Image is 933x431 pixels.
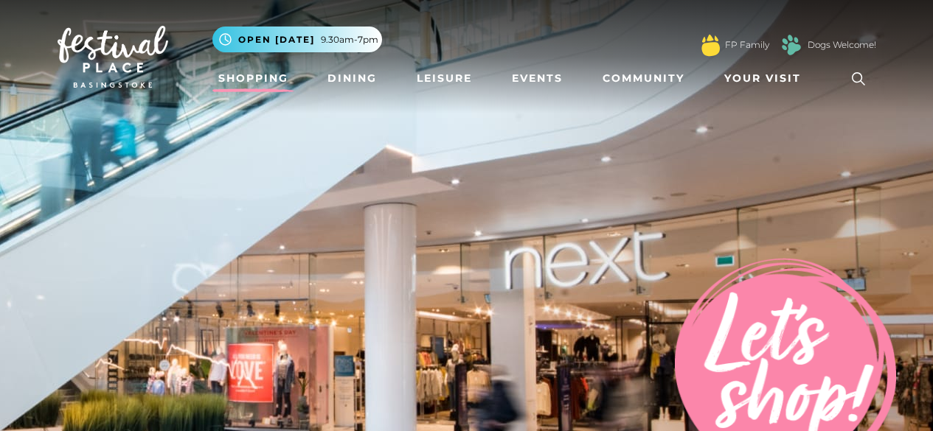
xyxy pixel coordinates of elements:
[808,38,876,52] a: Dogs Welcome!
[212,65,294,92] a: Shopping
[597,65,690,92] a: Community
[506,65,569,92] a: Events
[321,33,378,46] span: 9.30am-7pm
[718,65,814,92] a: Your Visit
[724,71,801,86] span: Your Visit
[58,26,168,88] img: Festival Place Logo
[411,65,478,92] a: Leisure
[725,38,769,52] a: FP Family
[238,33,315,46] span: Open [DATE]
[212,27,382,52] button: Open [DATE] 9.30am-7pm
[322,65,383,92] a: Dining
